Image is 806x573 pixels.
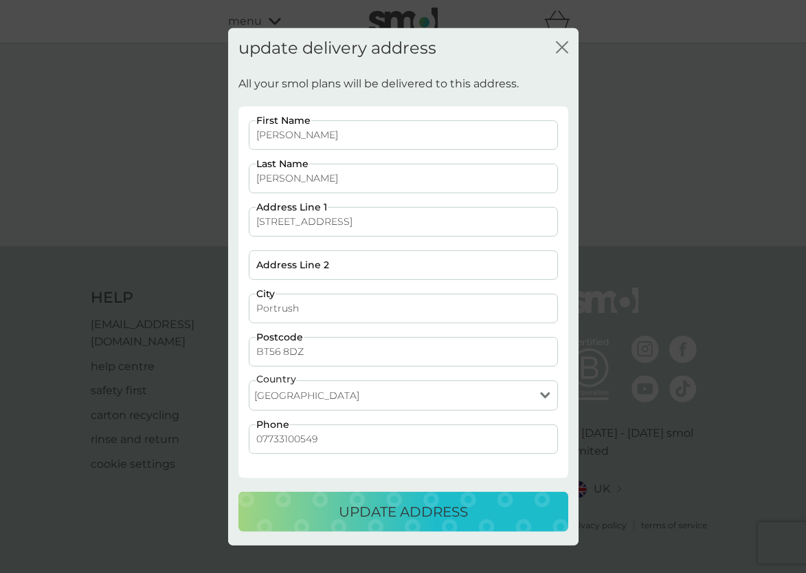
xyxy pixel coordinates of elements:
[556,41,568,55] button: close
[256,374,296,384] label: Country
[238,492,568,532] button: update address
[238,75,519,93] p: All your smol plans will be delivered to this address.
[339,501,468,523] p: update address
[238,38,436,58] h2: update delivery address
